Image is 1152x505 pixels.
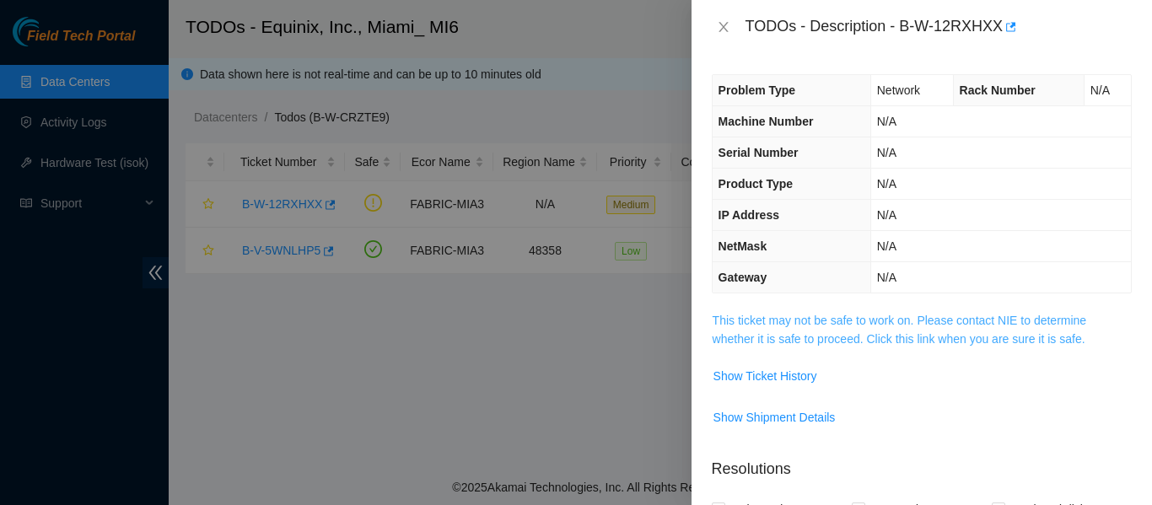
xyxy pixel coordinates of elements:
span: Show Shipment Details [713,408,836,427]
span: Show Ticket History [713,367,817,385]
span: N/A [877,271,896,284]
span: N/A [1090,83,1110,97]
button: Show Ticket History [713,363,818,389]
span: NetMask [719,239,767,253]
a: This ticket may not be safe to work on. Please contact NIE to determine whether it is safe to pro... [713,314,1087,346]
button: Show Shipment Details [713,404,837,431]
div: TODOs - Description - B-W-12RXHXX [746,13,1132,40]
span: N/A [877,115,896,128]
span: N/A [877,208,896,222]
span: Problem Type [719,83,796,97]
span: Product Type [719,177,793,191]
span: N/A [877,146,896,159]
span: IP Address [719,208,779,222]
span: Serial Number [719,146,799,159]
span: Network [877,83,920,97]
span: N/A [877,239,896,253]
span: Gateway [719,271,767,284]
span: N/A [877,177,896,191]
span: Machine Number [719,115,814,128]
button: Close [712,19,735,35]
span: close [717,20,730,34]
p: Resolutions [712,444,1132,481]
span: Rack Number [960,83,1036,97]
